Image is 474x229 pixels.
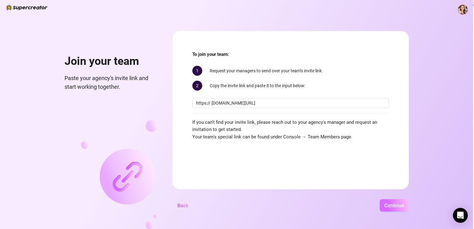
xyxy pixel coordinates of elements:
button: Continue [380,199,409,212]
span: 2 [192,81,202,91]
img: logo [6,5,47,10]
strong: To join your team: [192,52,229,57]
div: Request your managers to send over your team’s invite link. [192,66,389,76]
h1: Join your team [65,55,158,68]
span: Paste your agency's invite link and start working together. [65,74,158,92]
img: ACg8ocISqK3AE8sUUrx05jrLNSzBbXyWTOsSuQ3Tcodq4xeH25XRBdc=s96-c [458,5,467,14]
input: console.supercreator.app/invite?code=1234 [212,100,385,106]
span: 1 [192,66,202,76]
span: Back [177,203,188,209]
div: Copy the invite link and paste it to the input below: [192,81,389,91]
button: Back [172,199,193,212]
span: https:// [196,100,210,106]
span: Continue [384,203,404,209]
div: Open Intercom Messenger [453,208,468,223]
span: If you can’t find your invite link, please reach out to your agency's manager and request an invi... [192,119,389,141]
